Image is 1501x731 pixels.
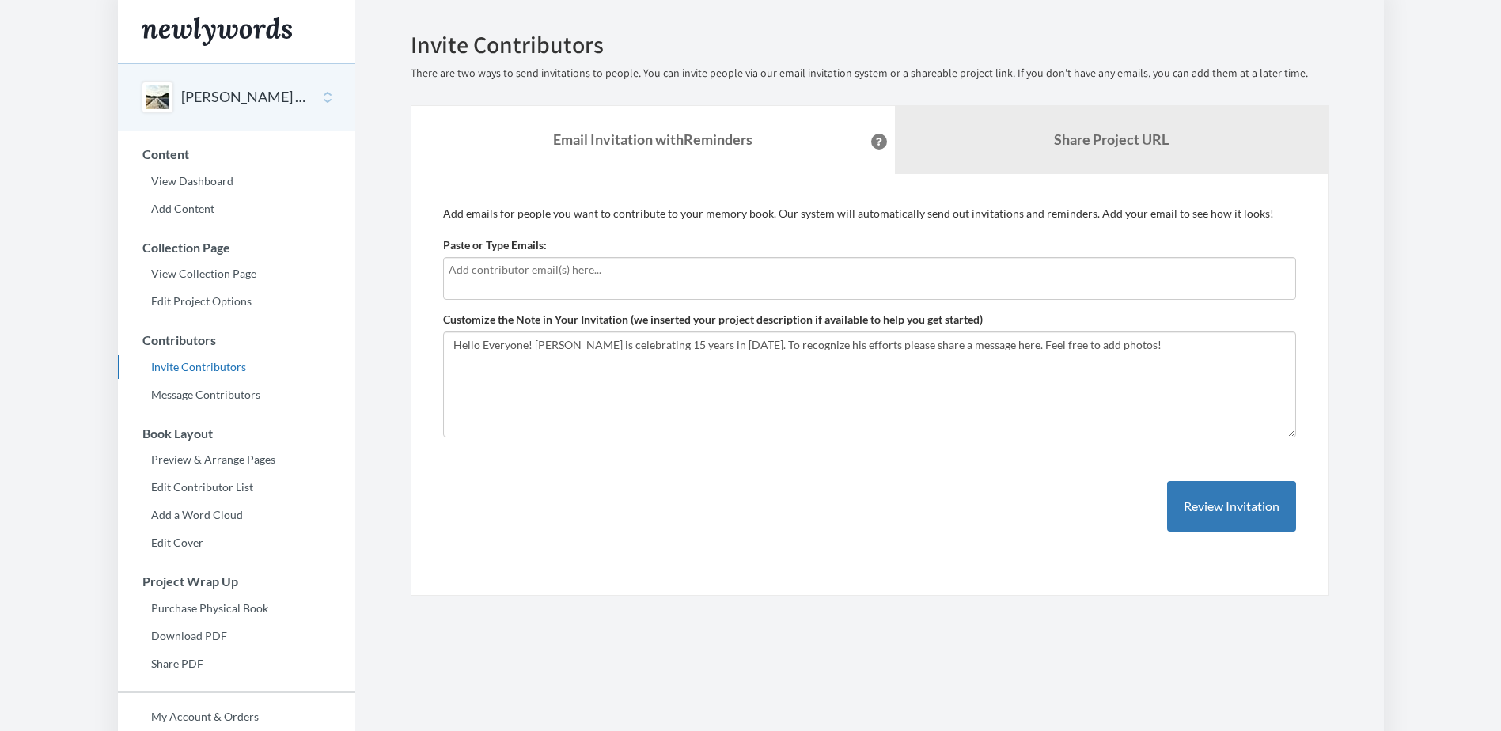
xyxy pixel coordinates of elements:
a: Download PDF [118,624,355,648]
h3: Book Layout [119,426,355,441]
h3: Contributors [119,333,355,347]
a: View Collection Page [118,262,355,286]
textarea: Hello Everyone! [PERSON_NAME] is celebrating 15 years in [DATE]. To recognize his efforts please ... [443,331,1296,437]
h3: Content [119,147,355,161]
a: Invite Contributors [118,355,355,379]
h3: Project Wrap Up [119,574,355,589]
label: Customize the Note in Your Invitation (we inserted your project description if available to help ... [443,312,983,328]
img: Newlywords logo [142,17,292,46]
a: Message Contributors [118,383,355,407]
strong: Email Invitation with Reminders [553,131,752,148]
label: Paste or Type Emails: [443,237,547,253]
a: Edit Cover [118,531,355,555]
b: Share Project URL [1054,131,1169,148]
a: Add Content [118,197,355,221]
p: There are two ways to send invitations to people. You can invite people via our email invitation ... [411,66,1329,81]
a: My Account & Orders [118,705,355,729]
a: Preview & Arrange Pages [118,448,355,472]
button: [PERSON_NAME] 15 Years [181,87,309,108]
a: Share PDF [118,652,355,676]
a: Edit Project Options [118,290,355,313]
button: Review Invitation [1167,481,1296,532]
h3: Collection Page [119,241,355,255]
a: Purchase Physical Book [118,597,355,620]
h2: Invite Contributors [411,32,1329,58]
input: Add contributor email(s) here... [449,261,1291,278]
a: Add a Word Cloud [118,503,355,527]
a: Edit Contributor List [118,475,355,499]
p: Add emails for people you want to contribute to your memory book. Our system will automatically s... [443,206,1296,222]
a: View Dashboard [118,169,355,193]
